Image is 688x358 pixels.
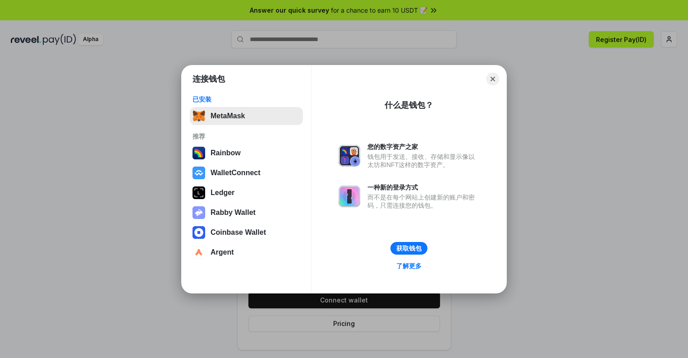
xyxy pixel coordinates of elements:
button: Rabby Wallet [190,204,303,222]
div: 而不是在每个网站上创建新的账户和密码，只需连接您的钱包。 [367,193,479,209]
a: 了解更多 [391,260,427,272]
button: Argent [190,243,303,261]
div: Ledger [211,189,234,197]
div: 了解更多 [396,262,422,270]
div: Argent [211,248,234,256]
button: MetaMask [190,107,303,125]
img: svg+xml,%3Csvg%20width%3D%2228%22%20height%3D%2228%22%20viewBox%3D%220%200%2028%2028%22%20fill%3D... [193,226,205,239]
img: svg+xml,%3Csvg%20width%3D%22120%22%20height%3D%22120%22%20viewBox%3D%220%200%20120%20120%22%20fil... [193,147,205,159]
button: Rainbow [190,144,303,162]
div: 钱包用于发送、接收、存储和显示像以太坊和NFT这样的数字资产。 [367,153,479,169]
div: WalletConnect [211,169,261,177]
img: svg+xml,%3Csvg%20width%3D%2228%22%20height%3D%2228%22%20viewBox%3D%220%200%2028%2028%22%20fill%3D... [193,167,205,179]
div: 已安装 [193,95,300,103]
img: svg+xml,%3Csvg%20width%3D%2228%22%20height%3D%2228%22%20viewBox%3D%220%200%2028%2028%22%20fill%3D... [193,246,205,259]
button: Coinbase Wallet [190,223,303,242]
img: svg+xml,%3Csvg%20fill%3D%22none%22%20height%3D%2233%22%20viewBox%3D%220%200%2035%2033%22%20width%... [193,110,205,122]
div: 一种新的登录方式 [367,183,479,191]
img: svg+xml,%3Csvg%20xmlns%3D%22http%3A%2F%2Fwww.w3.org%2F2000%2Fsvg%22%20fill%3D%22none%22%20viewBox... [339,186,360,207]
div: 您的数字资产之家 [367,143,479,151]
div: Rabby Wallet [211,209,256,217]
button: Ledger [190,184,303,202]
div: 推荐 [193,132,300,140]
div: MetaMask [211,112,245,120]
img: svg+xml,%3Csvg%20xmlns%3D%22http%3A%2F%2Fwww.w3.org%2F2000%2Fsvg%22%20width%3D%2228%22%20height%3... [193,186,205,199]
img: svg+xml,%3Csvg%20xmlns%3D%22http%3A%2F%2Fwww.w3.org%2F2000%2Fsvg%22%20fill%3D%22none%22%20viewBox... [339,145,360,167]
img: svg+xml,%3Csvg%20xmlns%3D%22http%3A%2F%2Fwww.w3.org%2F2000%2Fsvg%22%20fill%3D%22none%22%20viewBox... [193,206,205,219]
h1: 连接钱包 [193,74,225,84]
button: Close [486,73,499,85]
div: 获取钱包 [396,244,422,252]
div: Rainbow [211,149,241,157]
button: 获取钱包 [390,242,427,255]
div: 什么是钱包？ [385,100,433,111]
button: WalletConnect [190,164,303,182]
div: Coinbase Wallet [211,228,266,237]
